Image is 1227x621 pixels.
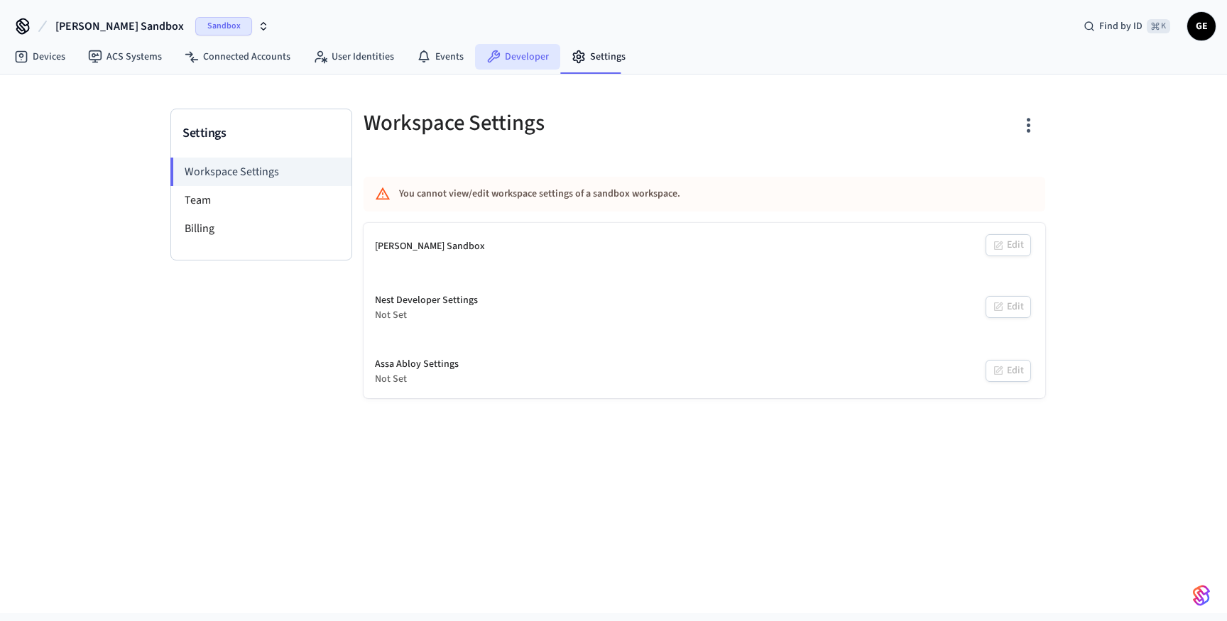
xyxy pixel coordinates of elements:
[399,181,926,207] div: You cannot view/edit workspace settings of a sandbox workspace.
[1072,13,1182,39] div: Find by ID⌘ K
[1189,13,1214,39] span: GE
[171,214,351,243] li: Billing
[375,372,459,387] div: Not Set
[375,357,459,372] div: Assa Abloy Settings
[475,44,560,70] a: Developer
[302,44,405,70] a: User Identities
[375,308,478,323] div: Not Set
[195,17,252,35] span: Sandbox
[375,239,485,254] div: [PERSON_NAME] Sandbox
[1099,19,1143,33] span: Find by ID
[170,158,351,186] li: Workspace Settings
[55,18,184,35] span: [PERSON_NAME] Sandbox
[560,44,637,70] a: Settings
[375,293,478,308] div: Nest Developer Settings
[1187,12,1216,40] button: GE
[3,44,77,70] a: Devices
[364,109,696,138] h5: Workspace Settings
[1193,584,1210,607] img: SeamLogoGradient.69752ec5.svg
[77,44,173,70] a: ACS Systems
[1147,19,1170,33] span: ⌘ K
[173,44,302,70] a: Connected Accounts
[182,123,340,143] h3: Settings
[171,186,351,214] li: Team
[405,44,475,70] a: Events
